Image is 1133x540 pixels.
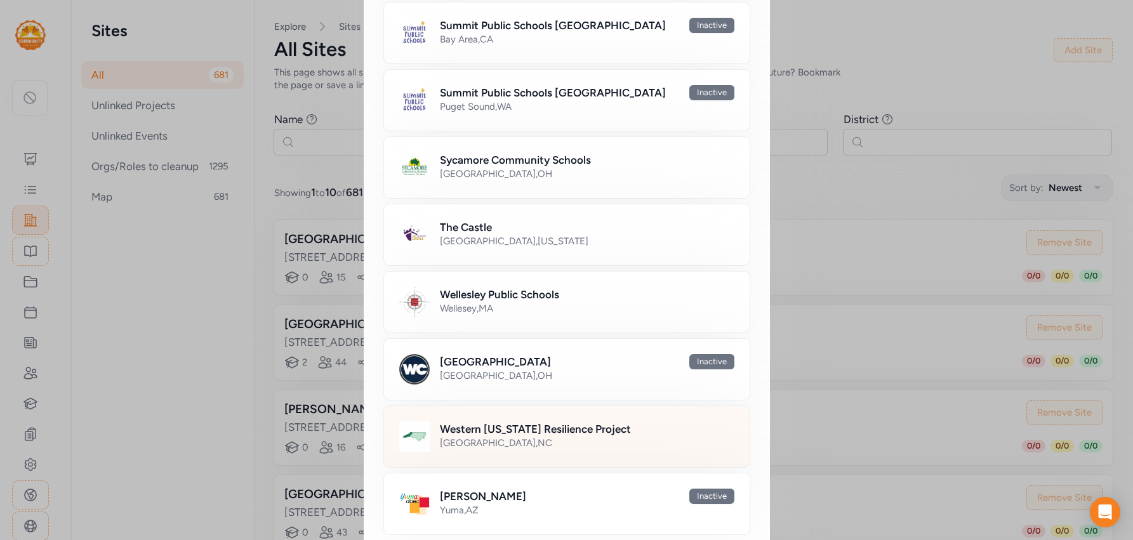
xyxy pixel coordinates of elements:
h2: [GEOGRAPHIC_DATA] [440,354,551,369]
div: [GEOGRAPHIC_DATA] , [US_STATE] [440,235,734,247]
div: Yuma , AZ [440,504,734,517]
h2: Summit Public Schools [GEOGRAPHIC_DATA] [440,18,666,33]
img: Logo [399,489,430,519]
div: [GEOGRAPHIC_DATA] , OH [440,168,734,180]
div: Puget Sound , WA [440,100,734,113]
h2: Wellesley Public Schools [440,287,559,302]
div: Open Intercom Messenger [1090,497,1120,527]
h2: Sycamore Community Schools [440,152,591,168]
img: Logo [399,85,430,115]
div: Inactive [689,18,734,33]
img: Logo [399,287,430,317]
div: Wellesey , MA [440,302,734,315]
div: Bay Area , CA [440,33,734,46]
img: Logo [399,220,430,250]
img: Logo [399,18,430,48]
h2: Summit Public Schools [GEOGRAPHIC_DATA] [440,85,666,100]
div: Inactive [689,354,734,369]
h2: Western [US_STATE] Resilience Project [440,421,631,437]
h2: The Castle [440,220,492,235]
img: Logo [399,152,430,183]
img: Logo [399,421,430,452]
h2: [PERSON_NAME] [440,489,526,504]
div: [GEOGRAPHIC_DATA] , NC [440,437,734,449]
div: [GEOGRAPHIC_DATA] , OH [440,369,734,382]
div: Inactive [689,489,734,504]
img: Logo [399,354,430,385]
div: Inactive [689,85,734,100]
